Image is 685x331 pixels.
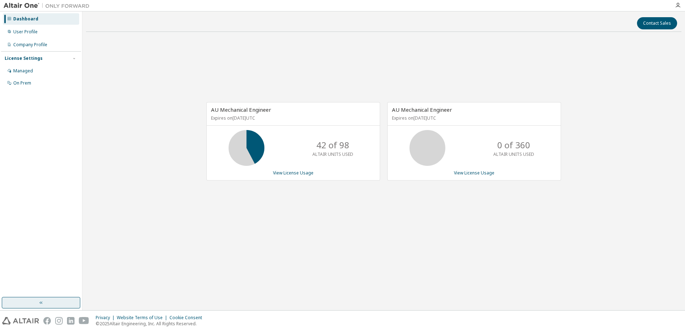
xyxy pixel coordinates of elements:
p: Expires on [DATE] UTC [211,115,374,121]
p: ALTAIR UNITS USED [312,151,353,157]
div: Managed [13,68,33,74]
div: Company Profile [13,42,47,48]
img: linkedin.svg [67,317,75,325]
img: altair_logo.svg [2,317,39,325]
span: AU Mechanical Engineer [211,106,271,113]
p: ALTAIR UNITS USED [493,151,534,157]
div: On Prem [13,80,31,86]
p: 42 of 98 [316,139,349,151]
span: AU Mechanical Engineer [392,106,452,113]
p: © 2025 Altair Engineering, Inc. All Rights Reserved. [96,321,206,327]
div: Website Terms of Use [117,315,169,321]
p: 0 of 360 [497,139,530,151]
div: Dashboard [13,16,38,22]
button: Contact Sales [637,17,677,29]
p: Expires on [DATE] UTC [392,115,555,121]
div: Cookie Consent [169,315,206,321]
img: youtube.svg [79,317,89,325]
div: Privacy [96,315,117,321]
img: facebook.svg [43,317,51,325]
div: User Profile [13,29,38,35]
img: Altair One [4,2,93,9]
a: View License Usage [273,170,313,176]
img: instagram.svg [55,317,63,325]
div: License Settings [5,56,43,61]
a: View License Usage [454,170,494,176]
